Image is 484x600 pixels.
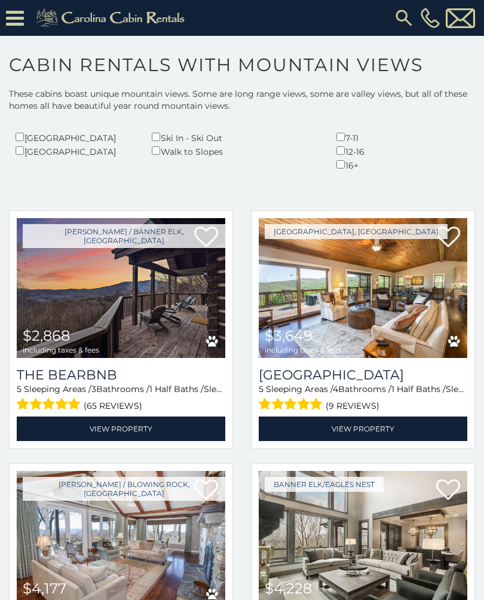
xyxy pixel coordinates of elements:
span: including taxes & fees [265,346,341,354]
div: 16+ [336,158,364,172]
h3: Beech Mountain Vista [259,367,467,383]
span: 1 Half Baths / [391,384,446,394]
a: [PERSON_NAME] / Blowing Rock, [GEOGRAPHIC_DATA] [23,477,225,501]
div: [GEOGRAPHIC_DATA] [15,144,133,158]
div: Walk to Slopes [151,144,318,158]
a: Beech Mountain Vista $3,649 including taxes & fees [259,218,467,358]
div: Sleeping Areas / Bathrooms / Sleeps: [259,383,467,414]
a: [GEOGRAPHIC_DATA], [GEOGRAPHIC_DATA] [265,224,448,239]
a: View Property [259,417,467,441]
span: 5 [17,384,22,394]
span: including taxes & fees [23,346,99,354]
span: $4,177 [23,580,66,597]
div: 12-16 [336,144,364,158]
span: 5 [259,384,264,394]
a: View Property [17,417,225,441]
a: [PHONE_NUMBER] [418,8,443,28]
div: [GEOGRAPHIC_DATA] [15,130,133,144]
span: (9 reviews) [326,398,379,414]
img: Beech Mountain Vista [259,218,467,358]
div: 7-11 [336,130,364,144]
a: Add to favorites [436,478,460,503]
a: The Bearbnb $2,868 including taxes & fees [17,218,225,358]
span: (65 reviews) [84,398,142,414]
a: The Bearbnb [17,367,225,383]
span: $4,228 [265,580,312,597]
a: Banner Elk/Eagles Nest [265,477,384,492]
img: The Bearbnb [17,218,225,358]
span: 3 [91,384,96,394]
img: search-regular.svg [393,7,415,29]
span: 4 [333,384,338,394]
span: $3,649 [265,327,313,344]
span: $2,868 [23,327,70,344]
div: Sleeping Areas / Bathrooms / Sleeps: [17,383,225,414]
a: [GEOGRAPHIC_DATA] [259,367,467,383]
span: 1 Half Baths / [149,384,204,394]
a: Add to favorites [436,225,460,250]
a: [PERSON_NAME] / Banner Elk, [GEOGRAPHIC_DATA] [23,224,225,248]
img: Khaki-logo.png [30,6,195,30]
div: Ski In - Ski Out [151,130,318,144]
